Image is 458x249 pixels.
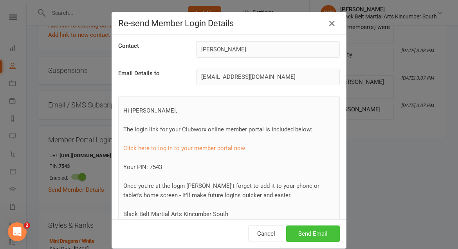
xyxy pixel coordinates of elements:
iframe: Intercom live chat [8,222,27,241]
span: The login link for your Clubworx online member portal is included below: [123,126,312,133]
button: Cancel [248,225,284,242]
span: Once you're at the login [PERSON_NAME]'t forget to add it to your phone or tablet's home screen -... [123,182,319,199]
label: Contact [118,41,139,51]
button: Send Email [286,225,340,242]
span: 2 [24,222,30,229]
a: Click here to log in to your member portal now. [123,145,246,152]
label: Email Details to [118,69,160,78]
span: Black Belt Martial Arts Kincumber South [123,211,228,218]
span: Your PIN: 7543 [123,164,162,171]
h4: Re-send Member Login Details [118,18,340,28]
span: Hi [PERSON_NAME], [123,107,177,114]
button: Close [326,17,338,30]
